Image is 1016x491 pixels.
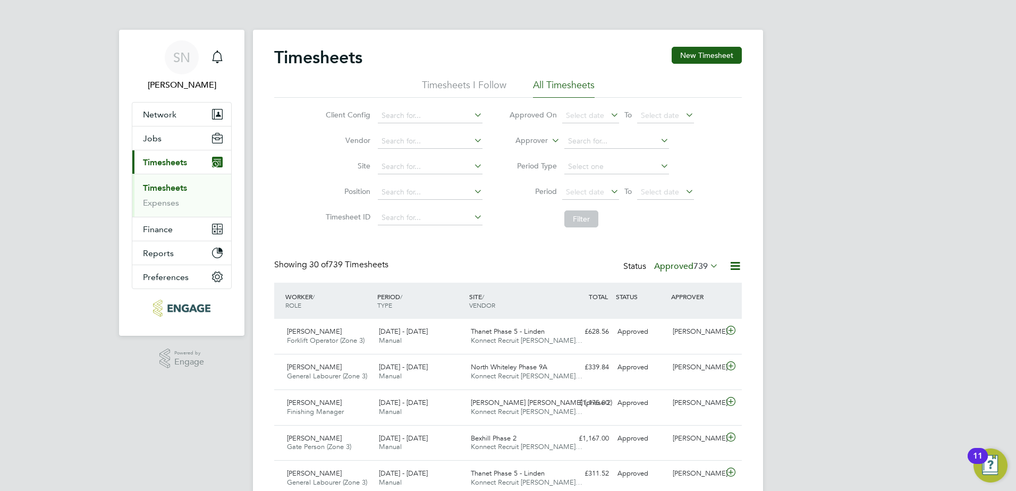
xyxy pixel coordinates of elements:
[641,187,679,197] span: Select date
[471,336,582,345] span: Konnect Recruit [PERSON_NAME]…
[143,248,174,258] span: Reports
[558,465,613,482] div: £311.52
[378,185,482,200] input: Search for...
[174,358,204,367] span: Engage
[378,159,482,174] input: Search for...
[323,212,370,222] label: Timesheet ID
[589,292,608,301] span: TOTAL
[312,292,315,301] span: /
[323,110,370,120] label: Client Config
[285,301,301,309] span: ROLE
[287,434,342,443] span: [PERSON_NAME]
[119,30,244,336] nav: Main navigation
[471,442,582,451] span: Konnect Recruit [PERSON_NAME]…
[566,111,604,120] span: Select date
[467,287,558,315] div: SITE
[668,394,724,412] div: [PERSON_NAME]
[287,398,342,407] span: [PERSON_NAME]
[377,301,392,309] span: TYPE
[613,394,668,412] div: Approved
[379,371,402,380] span: Manual
[400,292,402,301] span: /
[379,407,402,416] span: Manual
[287,442,351,451] span: Gate Person (Zone 3)
[379,336,402,345] span: Manual
[471,469,545,478] span: Thanet Phase 5 - Linden
[173,50,190,64] span: SN
[668,430,724,447] div: [PERSON_NAME]
[287,327,342,336] span: [PERSON_NAME]
[471,371,582,380] span: Konnect Recruit [PERSON_NAME]…
[469,301,495,309] span: VENDOR
[274,259,391,270] div: Showing
[668,323,724,341] div: [PERSON_NAME]
[132,150,231,174] button: Timesheets
[621,184,635,198] span: To
[482,292,484,301] span: /
[509,187,557,196] label: Period
[471,407,582,416] span: Konnect Recruit [PERSON_NAME]…
[379,434,428,443] span: [DATE] - [DATE]
[379,362,428,371] span: [DATE] - [DATE]
[613,323,668,341] div: Approved
[132,241,231,265] button: Reports
[654,261,718,272] label: Approved
[143,157,187,167] span: Timesheets
[378,210,482,225] input: Search for...
[378,134,482,149] input: Search for...
[323,136,370,145] label: Vendor
[287,407,344,416] span: Finishing Manager
[309,259,388,270] span: 739 Timesheets
[641,111,679,120] span: Select date
[379,478,402,487] span: Manual
[471,434,517,443] span: Bexhill Phase 2
[533,79,595,98] li: All Timesheets
[375,287,467,315] div: PERIOD
[471,478,582,487] span: Konnect Recruit [PERSON_NAME]…
[287,362,342,371] span: [PERSON_NAME]
[378,108,482,123] input: Search for...
[143,198,179,208] a: Expenses
[613,430,668,447] div: Approved
[500,136,548,146] label: Approver
[613,287,668,306] div: STATUS
[564,210,598,227] button: Filter
[558,359,613,376] div: £339.84
[143,272,189,282] span: Preferences
[323,187,370,196] label: Position
[623,259,721,274] div: Status
[287,469,342,478] span: [PERSON_NAME]
[132,174,231,217] div: Timesheets
[558,430,613,447] div: £1,167.00
[558,323,613,341] div: £628.56
[283,287,375,315] div: WORKER
[159,349,205,369] a: Powered byEngage
[668,465,724,482] div: [PERSON_NAME]
[132,217,231,241] button: Finance
[668,287,724,306] div: APPROVER
[693,261,708,272] span: 739
[379,469,428,478] span: [DATE] - [DATE]
[672,47,742,64] button: New Timesheet
[143,133,162,143] span: Jobs
[621,108,635,122] span: To
[668,359,724,376] div: [PERSON_NAME]
[564,159,669,174] input: Select one
[379,442,402,451] span: Manual
[287,336,365,345] span: Forklift Operator (Zone 3)
[558,394,613,412] div: £1,175.00
[132,300,232,317] a: Go to home page
[509,110,557,120] label: Approved On
[613,465,668,482] div: Approved
[143,183,187,193] a: Timesheets
[471,327,545,336] span: Thanet Phase 5 - Linden
[613,359,668,376] div: Approved
[143,109,176,120] span: Network
[132,103,231,126] button: Network
[132,40,232,91] a: SN[PERSON_NAME]
[471,362,547,371] span: North Whiteley Phase 9A
[132,265,231,289] button: Preferences
[287,371,367,380] span: General Labourer (Zone 3)
[287,478,367,487] span: General Labourer (Zone 3)
[471,398,612,407] span: [PERSON_NAME] [PERSON_NAME] (phase 2)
